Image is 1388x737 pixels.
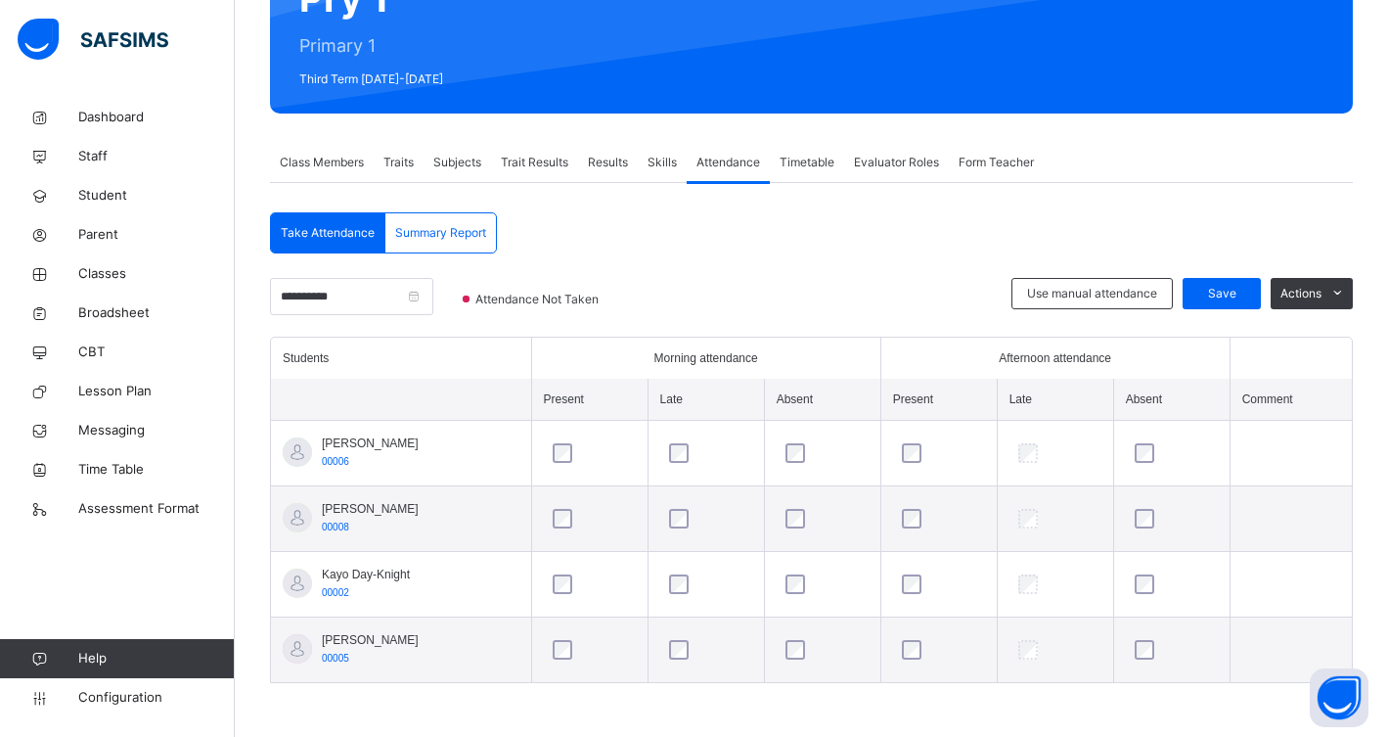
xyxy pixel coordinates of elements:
span: Messaging [78,421,235,440]
span: Parent [78,225,235,245]
th: Absent [1113,379,1230,421]
img: safsims [18,19,168,60]
span: Assessment Format [78,499,235,519]
span: 00002 [322,587,349,598]
span: 00006 [322,456,349,467]
span: Form Teacher [959,154,1034,171]
span: Class Members [280,154,364,171]
span: Kayo Day-Knight [322,566,410,583]
span: 00005 [322,653,349,664]
th: Absent [764,379,880,421]
span: Trait Results [501,154,568,171]
span: [PERSON_NAME] [322,435,419,452]
span: [PERSON_NAME] [322,500,419,518]
button: Open asap [1310,668,1368,727]
span: Actions [1280,285,1321,302]
span: Take Attendance [281,224,375,242]
th: Present [531,379,648,421]
th: Present [880,379,997,421]
span: Traits [383,154,414,171]
span: Staff [78,147,235,166]
span: Subjects [433,154,481,171]
span: Classes [78,264,235,284]
span: Dashboard [78,108,235,127]
span: Summary Report [395,224,486,242]
span: Results [588,154,628,171]
span: Save [1197,285,1246,302]
span: Attendance [696,154,760,171]
span: Use manual attendance [1027,285,1157,302]
th: Late [648,379,764,421]
span: Time Table [78,460,235,480]
span: Timetable [780,154,834,171]
span: CBT [78,343,235,362]
span: Broadsheet [78,303,235,323]
th: Late [997,379,1113,421]
span: 00008 [322,522,349,532]
span: Lesson Plan [78,382,235,401]
span: Help [78,649,234,668]
span: [PERSON_NAME] [322,631,419,649]
span: Student [78,186,235,206]
span: Afternoon attendance [999,349,1111,367]
th: Students [271,338,531,379]
th: Comment [1230,379,1352,421]
span: Evaluator Roles [854,154,939,171]
span: Attendance Not Taken [473,291,604,308]
span: Configuration [78,688,234,708]
span: Morning attendance [654,349,758,367]
span: Skills [648,154,677,171]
